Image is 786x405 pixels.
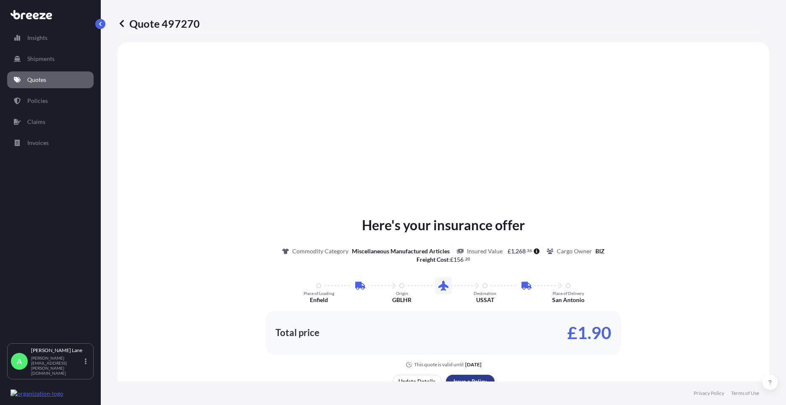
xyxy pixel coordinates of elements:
[465,361,482,368] p: [DATE]
[464,258,465,260] span: .
[10,389,63,398] img: organization-logo
[392,296,411,304] p: GBLHR
[7,92,94,109] a: Policies
[27,55,55,63] p: Shipments
[7,71,94,88] a: Quotes
[7,50,94,67] a: Shipments
[7,134,94,151] a: Invoices
[27,97,48,105] p: Policies
[27,76,46,84] p: Quotes
[467,247,503,255] p: Insured Value
[27,118,45,126] p: Claims
[446,375,495,388] button: Issue a Policy
[453,377,487,386] p: Issue a Policy
[465,258,470,260] span: 20
[414,361,464,368] p: This quote is valid until
[516,248,526,254] span: 268
[275,329,320,337] p: Total price
[527,249,532,252] span: 36
[557,247,592,255] p: Cargo Owner
[27,34,47,42] p: Insights
[453,257,464,263] span: 156
[118,17,200,30] p: Quote 497270
[552,296,584,304] p: San Antonio
[417,256,448,263] b: Freight Cost
[694,390,724,397] a: Privacy Policy
[292,247,348,255] p: Commodity Category
[474,291,496,296] p: Destination
[476,296,494,304] p: USSAT
[514,248,516,254] span: ,
[511,248,514,254] span: 1
[310,296,328,304] p: Enfield
[731,390,759,397] a: Terms of Use
[304,291,334,296] p: Place of Loading
[7,113,94,130] a: Claims
[27,139,49,147] p: Invoices
[31,347,83,354] p: [PERSON_NAME] Lane
[398,377,435,386] p: Update Details
[526,249,527,252] span: .
[595,247,605,255] p: BIZ
[567,326,611,339] p: £1.90
[17,357,22,366] span: A
[362,215,525,235] p: Here's your insurance offer
[7,29,94,46] a: Insights
[352,247,450,255] p: Miscellaneous Manufactured Articles
[396,291,408,296] p: Origin
[417,255,470,264] p: :
[393,375,442,388] button: Update Details
[31,355,83,376] p: [PERSON_NAME][EMAIL_ADDRESS][PERSON_NAME][DOMAIN_NAME]
[508,248,511,254] span: £
[450,257,453,263] span: £
[553,291,584,296] p: Place of Delivery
